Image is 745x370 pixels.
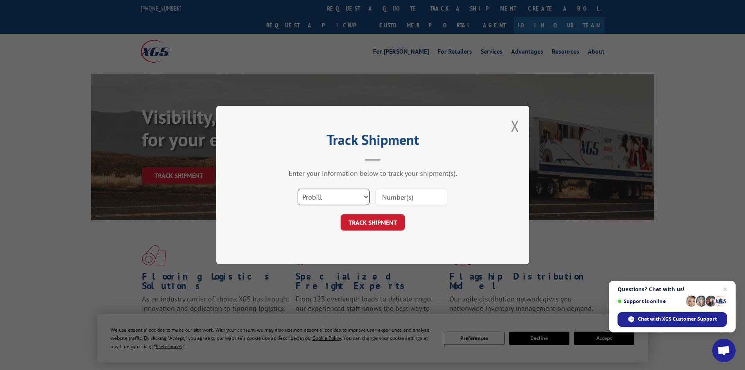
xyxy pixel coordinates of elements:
[375,189,447,205] input: Number(s)
[255,169,490,178] div: Enter your information below to track your shipment(s).
[255,134,490,149] h2: Track Shipment
[618,286,727,292] span: Questions? Chat with us!
[720,285,730,294] span: Close chat
[511,116,519,136] button: Close modal
[618,312,727,327] div: Chat with XGS Customer Support
[341,214,405,231] button: TRACK SHIPMENT
[618,298,683,304] span: Support is online
[712,339,736,362] div: Open chat
[638,316,717,323] span: Chat with XGS Customer Support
